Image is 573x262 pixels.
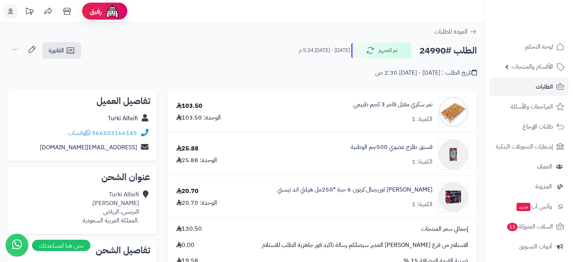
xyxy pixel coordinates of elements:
[176,156,217,165] div: الوحدة: 25.88
[439,139,468,170] img: 1755172529-download%20(1)-90x90.png
[419,43,477,58] h2: الطلب #24990
[489,198,568,216] a: وآتس آبجديد
[523,121,553,132] span: طلبات الإرجاع
[489,158,568,176] a: العملاء
[496,141,553,152] span: إشعارات التحويلات البنكية
[412,115,432,124] div: الكمية: 1
[421,225,468,233] span: إجمالي سعر المنتجات
[90,7,102,16] span: رفيق
[412,158,432,166] div: الكمية: 1
[537,161,552,172] span: العملاء
[489,38,568,56] a: لوحة التحكم
[507,223,518,231] span: 13
[489,98,568,116] a: المراجعات والأسئلة
[412,200,432,209] div: الكمية: 1
[43,42,81,59] a: الفاتورة
[512,61,553,72] span: الأقسام والمنتجات
[525,41,553,52] span: لوحة التحكم
[375,69,477,77] div: تاريخ الطلب : [DATE] - [DATE] 2:30 ص
[489,78,568,96] a: الطلبات
[516,201,552,212] span: وآتس آب
[176,144,199,153] div: 25.88
[176,187,199,196] div: 20.70
[506,221,553,232] span: السلات المتروكة
[434,27,468,36] span: العودة للطلبات
[536,81,553,92] span: الطلبات
[262,241,468,250] span: الاستلام من فرع [PERSON_NAME] الغدير سيصلكم رسالة تاكيد فور جاهزية الطلب للاستلام
[176,102,202,110] div: 103.50
[176,225,202,233] span: 130.50
[176,113,221,122] div: الوحدة: 103.50
[83,190,139,225] div: Turki Alfaifi [PERSON_NAME]، النرجس، الرياض .المملكة العربية السعودية
[14,173,150,182] h2: عنوان الشحن
[108,114,138,123] a: Turki Alfaifi
[351,43,411,58] button: تم التجهيز
[299,47,350,54] small: [DATE] - [DATE] 5:24 م
[277,185,432,194] a: [PERSON_NAME] اوريجنال كرتون 6 حبة *250مل هيلثي اند تيستي
[20,4,39,21] a: تحديثات المنصة
[176,241,194,250] span: 0.00
[516,203,530,211] span: جديد
[510,101,553,112] span: المراجعات والأسئلة
[14,97,150,106] h2: تفاصيل العميل
[40,143,137,152] a: [EMAIL_ADDRESS][DOMAIN_NAME]
[68,129,90,138] a: واتساب
[49,46,64,55] span: الفاتورة
[519,241,552,252] span: أدوات التسويق
[105,4,120,19] img: ai-face.png
[351,143,432,152] a: فستق طازح عضوي 500جم الوطنية
[489,118,568,136] a: طلبات الإرجاع
[353,100,432,109] a: تمر سكري مفتل فاخر 3 كجم طبيعي
[176,199,217,207] div: الوحدة: 20.70
[439,182,468,212] img: 1755524988-download%20(5)-90x90.png
[489,178,568,196] a: المدونة
[439,97,468,127] img: 1740987334-%D8%AA%D9%85%D8%B1%20%D8%B3%D9%83%D8%B1%D9%8A%20%D9%85%D9%81%D8%AA%D9%84%20%D8%B7%D8%A...
[489,237,568,256] a: أدوات التسويق
[489,218,568,236] a: السلات المتروكة13
[92,129,137,138] a: 966503166145
[434,27,477,36] a: العودة للطلبات
[489,138,568,156] a: إشعارات التحويلات البنكية
[535,181,552,192] span: المدونة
